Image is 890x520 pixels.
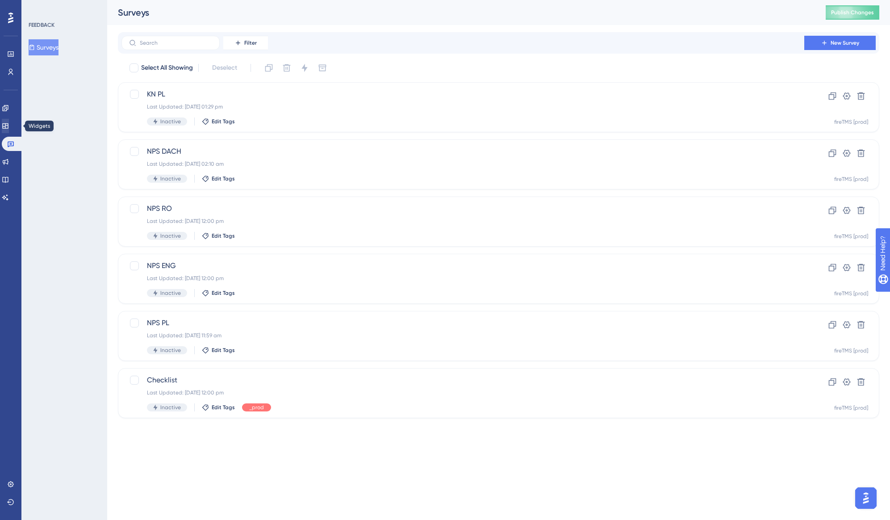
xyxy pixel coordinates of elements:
div: fireTMS [prod] [834,176,868,183]
span: Publish Changes [831,9,874,16]
div: Last Updated: [DATE] 01:29 pm [147,103,779,110]
div: Last Updated: [DATE] 12:00 pm [147,218,779,225]
div: Last Updated: [DATE] 02:10 am [147,160,779,168]
span: Deselect [212,63,237,73]
iframe: UserGuiding AI Assistant Launcher [852,485,879,512]
span: _prod [249,404,264,411]
span: Edit Tags [212,289,235,297]
div: Last Updated: [DATE] 11:59 am [147,332,779,339]
div: FEEDBACK [29,21,54,29]
button: New Survey [804,36,876,50]
span: Inactive [160,232,181,239]
button: Publish Changes [826,5,879,20]
span: Inactive [160,347,181,354]
span: Filter [244,39,257,46]
div: Last Updated: [DATE] 12:00 pm [147,275,779,282]
button: Surveys [29,39,58,55]
span: New Survey [831,39,859,46]
div: fireTMS [prod] [834,290,868,297]
span: KN PL [147,89,779,100]
div: Surveys [118,6,803,19]
span: Edit Tags [212,347,235,354]
span: Inactive [160,175,181,182]
button: Edit Tags [202,347,235,354]
button: Edit Tags [202,118,235,125]
div: fireTMS [prod] [834,233,868,240]
span: NPS DACH [147,146,779,157]
span: Edit Tags [212,232,235,239]
input: Search [140,40,212,46]
button: Edit Tags [202,232,235,239]
span: Edit Tags [212,118,235,125]
span: NPS RO [147,203,779,214]
span: NPS PL [147,318,779,328]
button: Edit Tags [202,404,235,411]
span: Need Help? [21,2,56,13]
span: Inactive [160,289,181,297]
button: Deselect [204,60,245,76]
div: fireTMS [prod] [834,404,868,411]
button: Filter [223,36,268,50]
button: Edit Tags [202,175,235,182]
span: Edit Tags [212,175,235,182]
div: Last Updated: [DATE] 12:00 pm [147,389,779,396]
span: Select All Showing [141,63,193,73]
span: NPS ENG [147,260,779,271]
span: Inactive [160,118,181,125]
span: Inactive [160,404,181,411]
span: Checklist [147,375,779,386]
div: fireTMS [prod] [834,118,868,126]
div: fireTMS [prod] [834,347,868,354]
span: Edit Tags [212,404,235,411]
button: Edit Tags [202,289,235,297]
